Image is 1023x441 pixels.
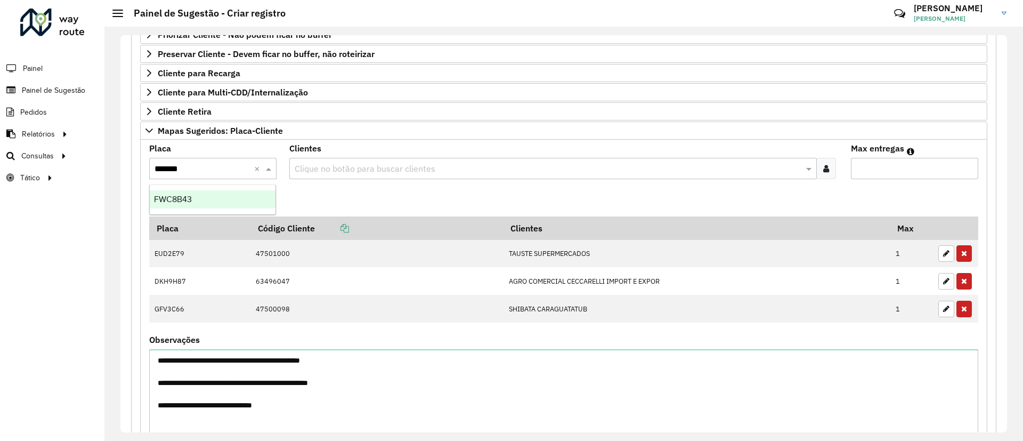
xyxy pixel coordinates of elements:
[149,217,250,239] th: Placa
[158,50,375,58] span: Preservar Cliente - Devem ficar no buffer, não roteirizar
[140,122,987,140] a: Mapas Sugeridos: Placa-Cliente
[140,102,987,121] a: Cliente Retira
[503,295,890,323] td: SHIBATA CARAGUATATUB
[154,195,192,204] span: FWC8B43
[250,217,503,239] th: Código Cliente
[289,142,321,155] label: Clientes
[22,85,85,96] span: Painel de Sugestão
[851,142,904,155] label: Max entregas
[503,217,890,239] th: Clientes
[250,295,503,323] td: 47500098
[23,63,43,74] span: Painel
[914,3,994,13] h3: [PERSON_NAME]
[20,172,40,183] span: Tático
[250,239,503,267] td: 47501000
[123,7,286,19] h2: Painel de Sugestão - Criar registro
[149,142,171,155] label: Placa
[890,295,933,323] td: 1
[149,267,250,295] td: DKH9H87
[158,126,283,135] span: Mapas Sugeridos: Placa-Cliente
[140,45,987,63] a: Preservar Cliente - Devem ficar no buffer, não roteirizar
[22,129,55,140] span: Relatórios
[158,30,332,39] span: Priorizar Cliente - Não podem ficar no buffer
[503,267,890,295] td: AGRO COMERCIAL CECCARELLI IMPORT E EXPOR
[158,88,308,97] span: Cliente para Multi-CDD/Internalização
[158,107,212,116] span: Cliente Retira
[315,223,349,234] a: Copiar
[907,147,914,156] em: Máximo de clientes que serão colocados na mesma rota com os clientes informados
[140,64,987,82] a: Cliente para Recarga
[149,333,200,346] label: Observações
[254,162,263,175] span: Clear all
[149,239,250,267] td: EUD2E79
[890,239,933,267] td: 1
[140,83,987,101] a: Cliente para Multi-CDD/Internalização
[20,107,47,118] span: Pedidos
[250,267,503,295] td: 63496047
[149,185,276,215] ng-dropdown-panel: Options list
[888,2,911,25] a: Contato Rápido
[503,239,890,267] td: TAUSTE SUPERMERCADOS
[21,150,54,162] span: Consultas
[914,14,994,23] span: [PERSON_NAME]
[890,217,933,239] th: Max
[158,69,240,77] span: Cliente para Recarga
[149,295,250,323] td: GFV3C66
[890,267,933,295] td: 1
